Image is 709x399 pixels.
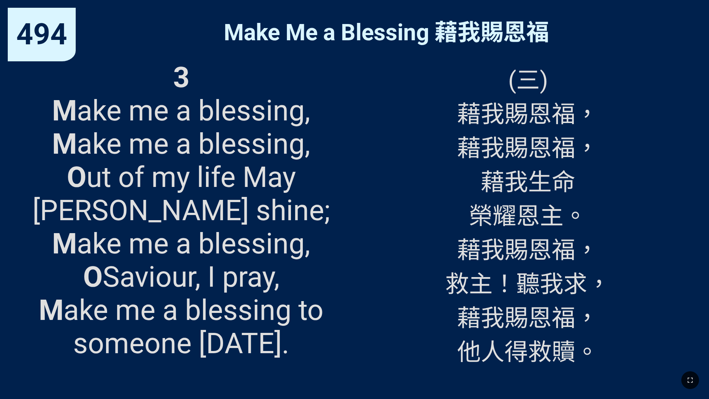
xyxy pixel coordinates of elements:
span: ake me a blessing, ake me a blessing, ut of my life May [PERSON_NAME] shine; ake me a blessing, S... [16,61,347,360]
b: O [83,260,103,294]
span: (三) 藉我賜恩福， 藉我賜恩福， 藉我生命 榮耀恩主。 藉我賜恩福， 救主！聽我求， 藉我賜恩福， 他人得救贖。 [445,61,611,367]
b: M [52,227,77,260]
b: M [52,94,77,127]
span: Make Me a Blessing 藉我賜恩福 [224,14,549,47]
span: 494 [16,17,67,52]
b: M [52,127,77,161]
b: M [39,294,64,327]
b: 3 [173,61,189,94]
b: O [67,161,86,194]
